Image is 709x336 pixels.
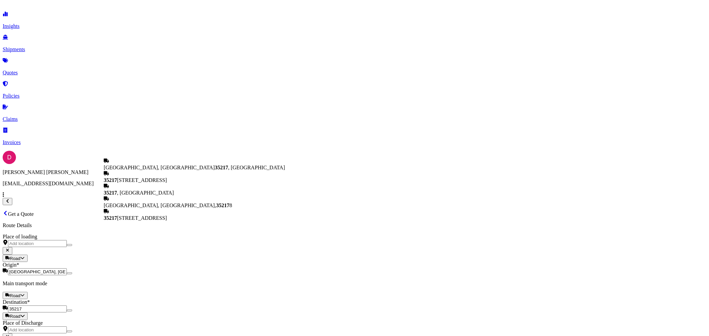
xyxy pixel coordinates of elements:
[3,210,706,217] p: Get a Quote
[3,255,28,262] button: Select transport
[3,181,706,187] p: [EMAIL_ADDRESS][DOMAIN_NAME]
[104,190,174,196] span: , [GEOGRAPHIC_DATA]
[67,272,72,274] button: Show suggestions
[215,165,228,170] b: 35217
[216,203,229,208] b: 35217
[67,309,72,311] button: Show suggestions
[3,292,28,299] button: Select transport
[67,330,72,332] button: Show suggestions
[10,256,20,261] span: Road
[104,158,285,221] div: Show suggestions
[3,116,706,122] p: Claims
[8,268,67,275] input: Origin
[104,215,167,221] span: [STREET_ADDRESS]
[104,215,117,221] b: 35217
[104,190,117,196] b: 35217
[8,240,67,247] input: Place of loading
[3,234,706,240] div: Place of loading
[3,169,706,175] p: [PERSON_NAME] [PERSON_NAME]
[3,320,706,326] div: Place of Discharge
[8,326,67,333] input: Place of Discharge
[3,23,706,29] p: Insights
[3,139,706,145] p: Invoices
[3,70,706,76] p: Quotes
[3,46,706,52] p: Shipments
[10,293,20,298] span: Road
[104,177,167,183] span: [STREET_ADDRESS]
[10,314,20,319] span: Road
[104,177,117,183] b: 35217
[67,244,72,246] button: Show suggestions
[3,262,706,268] div: Origin
[3,281,706,287] p: Main transport mode
[104,165,285,170] span: [GEOGRAPHIC_DATA], [GEOGRAPHIC_DATA] , [GEOGRAPHIC_DATA]
[3,93,706,99] p: Policies
[7,154,12,161] span: D
[3,222,706,228] p: Route Details
[104,203,232,208] span: [GEOGRAPHIC_DATA], [GEOGRAPHIC_DATA], 8
[3,312,28,320] button: Select transport
[3,299,706,305] div: Destination
[8,305,67,312] input: Destination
